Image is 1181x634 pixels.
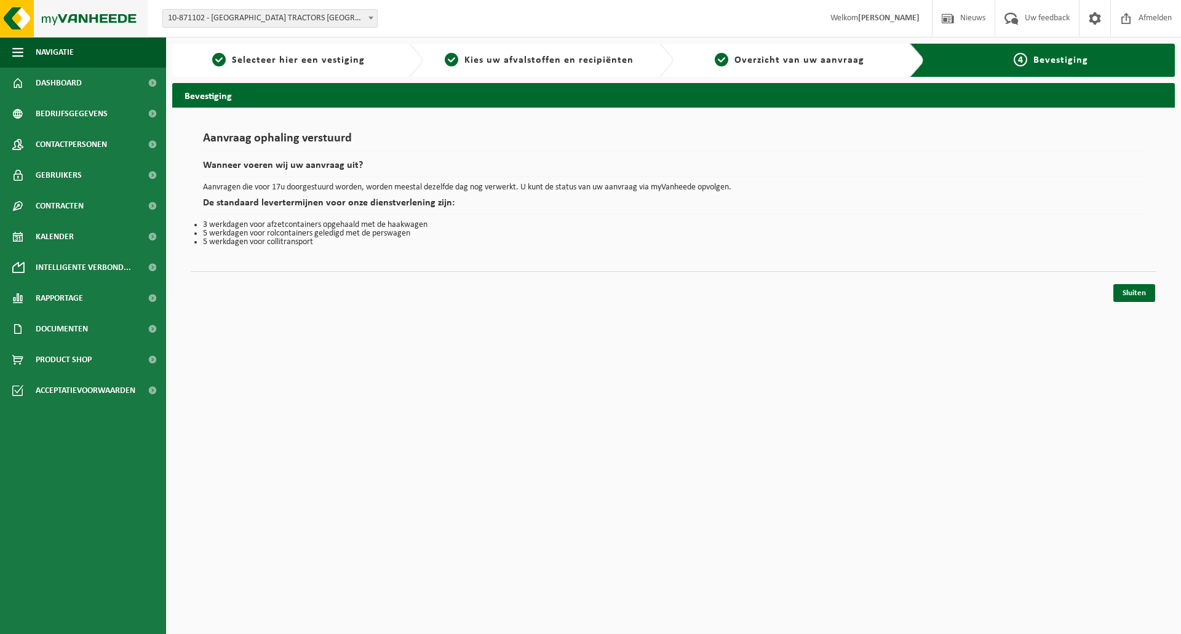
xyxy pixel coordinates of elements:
span: Contactpersonen [36,129,107,160]
span: Dashboard [36,68,82,98]
span: Documenten [36,314,88,344]
span: 4 [1014,53,1027,66]
h1: Aanvraag ophaling verstuurd [203,132,1144,151]
li: 5 werkdagen voor rolcontainers geledigd met de perswagen [203,229,1144,238]
h2: Bevestiging [172,83,1175,107]
li: 5 werkdagen voor collitransport [203,238,1144,247]
a: 3Overzicht van uw aanvraag [680,53,900,68]
h2: Wanneer voeren wij uw aanvraag uit? [203,160,1144,177]
p: Aanvragen die voor 17u doorgestuurd worden, worden meestal dezelfde dag nog verwerkt. U kunt de s... [203,183,1144,192]
span: 2 [445,53,458,66]
span: Selecteer hier een vestiging [232,55,365,65]
a: 2Kies uw afvalstoffen en recipiënten [429,53,650,68]
span: Overzicht van uw aanvraag [734,55,864,65]
span: Rapportage [36,283,83,314]
span: Acceptatievoorwaarden [36,375,135,406]
span: Contracten [36,191,84,221]
span: 1 [212,53,226,66]
span: 3 [715,53,728,66]
span: Product Shop [36,344,92,375]
span: Kies uw afvalstoffen en recipiënten [464,55,634,65]
span: Bedrijfsgegevens [36,98,108,129]
strong: [PERSON_NAME] [858,14,920,23]
span: 10-871102 - TERBERG TRACTORS BELGIUM - DESTELDONK [163,10,377,27]
span: Navigatie [36,37,74,68]
span: Intelligente verbond... [36,252,131,283]
h2: De standaard levertermijnen voor onze dienstverlening zijn: [203,198,1144,215]
span: Bevestiging [1033,55,1088,65]
span: Kalender [36,221,74,252]
a: Sluiten [1113,284,1155,302]
span: 10-871102 - TERBERG TRACTORS BELGIUM - DESTELDONK [162,9,378,28]
span: Gebruikers [36,160,82,191]
a: 1Selecteer hier een vestiging [178,53,399,68]
li: 3 werkdagen voor afzetcontainers opgehaald met de haakwagen [203,221,1144,229]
